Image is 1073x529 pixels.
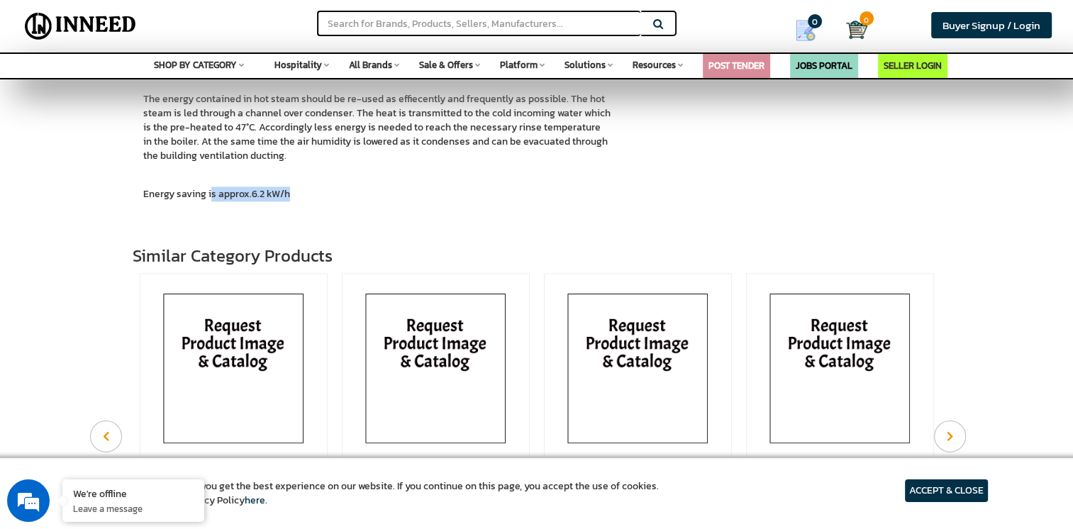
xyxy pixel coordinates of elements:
[633,58,676,72] span: Resources
[943,17,1040,33] span: Buyer Signup / Login
[7,367,270,416] textarea: Type your message and click 'Submit'
[500,58,538,72] span: Platform
[233,7,267,41] div: Minimize live chat window
[317,11,640,36] input: Search for Brands, Products, Sellers, Manufacturers...
[349,58,392,72] span: All Brands
[19,9,142,44] img: Inneed.Market
[154,58,237,72] span: SHOP BY CATEGORY
[808,14,822,28] span: 0
[796,59,852,72] a: JOBS PORTAL
[73,486,194,500] div: We're offline
[143,173,930,201] p: Energy saving is approx.6.2 kW/h
[905,479,988,502] article: ACCEPT & CLOSE
[860,11,874,26] span: 0
[419,58,473,72] span: Sale & Offers
[776,14,845,47] a: my Quotes 0
[754,279,926,463] img: MEIKO K 200 M Dishwasher machine
[85,479,659,508] article: We use cookies to ensure you get the best experience on our website. If you continue on this page...
[708,59,765,72] a: POST TENDER
[74,79,238,98] div: Leave a message
[143,78,930,163] p: The energy contained in hot steam should be re-used as effiecently and frequently as possible. Th...
[90,420,122,452] button: Previous
[274,58,322,72] span: Hospitality
[73,502,194,515] p: Leave a message
[795,20,816,41] img: Show My Quotes
[245,493,265,508] a: here
[884,59,942,72] a: SELLER LOGIN
[24,85,60,93] img: logo_Zg8I0qSkbAqR2WFHt3p6CTuqpyXMFPubPcD2OT02zFN43Cy9FUNNG3NEPhM_Q1qe_.png
[111,351,180,361] em: Driven by SalesIQ
[30,168,248,311] span: We are offline. Please leave us a message.
[133,247,941,265] h3: Similar Category Products
[350,279,522,463] img: TEIKOS Rack Conveyor Dishwashers Tr10
[552,279,724,463] img: WINTER HALTER Dishwasher Machine With Dryer (STR 155)
[934,420,966,452] button: Next
[846,19,867,40] img: Cart
[931,12,1052,38] a: Buyer Signup / Login
[208,416,257,435] em: Submit
[565,58,606,72] span: Solutions
[148,279,320,463] img: WEXIODISK Dishwasher washer WD-153 ICS
[846,14,857,45] a: Cart 0
[98,352,108,360] img: salesiqlogo_leal7QplfZFryJ6FIlVepeu7OftD7mt8q6exU6-34PB8prfIgodN67KcxXM9Y7JQ_.png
